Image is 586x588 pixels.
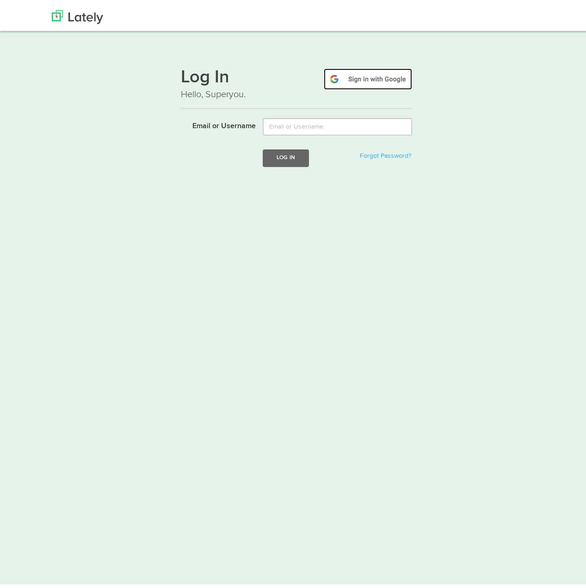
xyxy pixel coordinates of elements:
img: google-signin.png [324,65,412,87]
img: Lately [52,7,103,21]
label: Email or Username [174,115,256,129]
h1: Log In [181,65,412,85]
p: Hello, Superyou. [181,85,412,98]
input: Email or Username [263,115,412,132]
a: Forgot Password? [360,149,411,156]
button: Log In [263,146,309,163]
